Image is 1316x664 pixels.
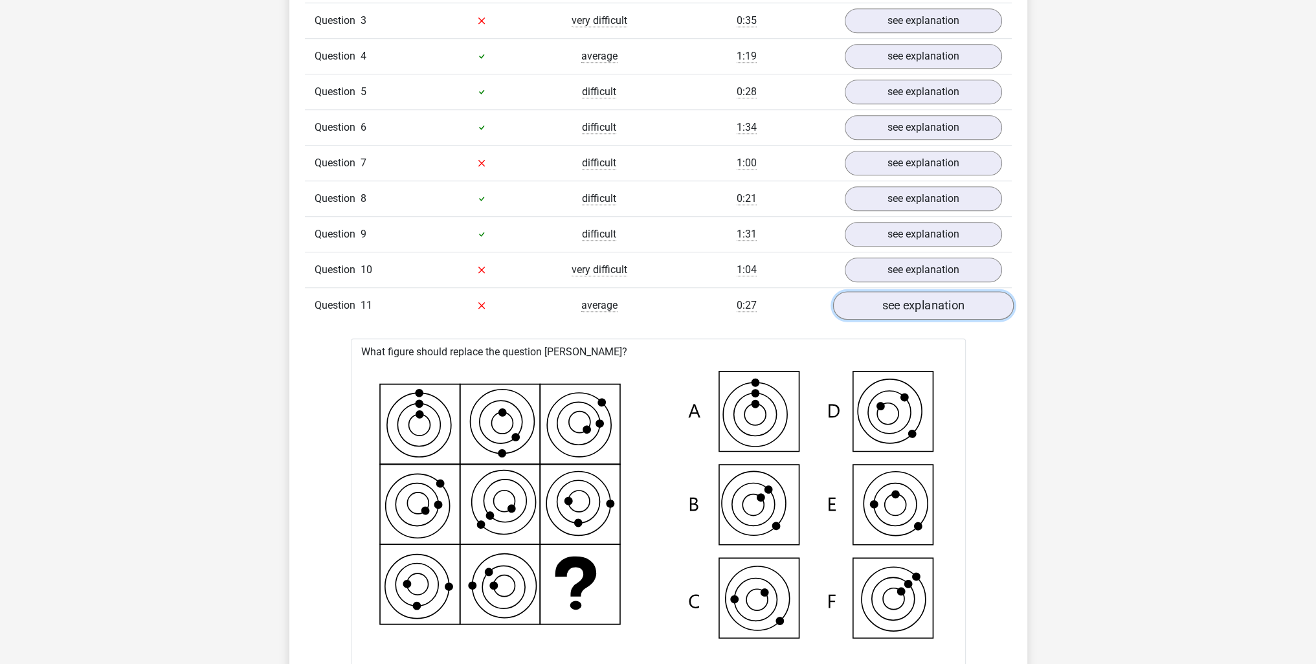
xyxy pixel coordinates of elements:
[315,262,361,278] span: Question
[361,121,366,133] span: 6
[361,263,372,276] span: 10
[737,263,757,276] span: 1:04
[737,85,757,98] span: 0:28
[315,120,361,135] span: Question
[845,44,1002,69] a: see explanation
[737,192,757,205] span: 0:21
[845,8,1002,33] a: see explanation
[361,50,366,62] span: 4
[737,299,757,312] span: 0:27
[315,191,361,206] span: Question
[582,157,616,170] span: difficult
[581,50,618,63] span: average
[845,115,1002,140] a: see explanation
[737,157,757,170] span: 1:00
[737,50,757,63] span: 1:19
[361,299,372,311] span: 11
[845,151,1002,175] a: see explanation
[361,14,366,27] span: 3
[315,13,361,28] span: Question
[845,258,1002,282] a: see explanation
[582,228,616,241] span: difficult
[581,299,618,312] span: average
[315,84,361,100] span: Question
[845,80,1002,104] a: see explanation
[572,263,627,276] span: very difficult
[315,155,361,171] span: Question
[832,291,1013,320] a: see explanation
[361,228,366,240] span: 9
[315,49,361,64] span: Question
[361,192,366,205] span: 8
[737,228,757,241] span: 1:31
[582,121,616,134] span: difficult
[361,85,366,98] span: 5
[361,157,366,169] span: 7
[582,85,616,98] span: difficult
[582,192,616,205] span: difficult
[315,298,361,313] span: Question
[845,222,1002,247] a: see explanation
[845,186,1002,211] a: see explanation
[737,14,757,27] span: 0:35
[315,227,361,242] span: Question
[737,121,757,134] span: 1:34
[572,14,627,27] span: very difficult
